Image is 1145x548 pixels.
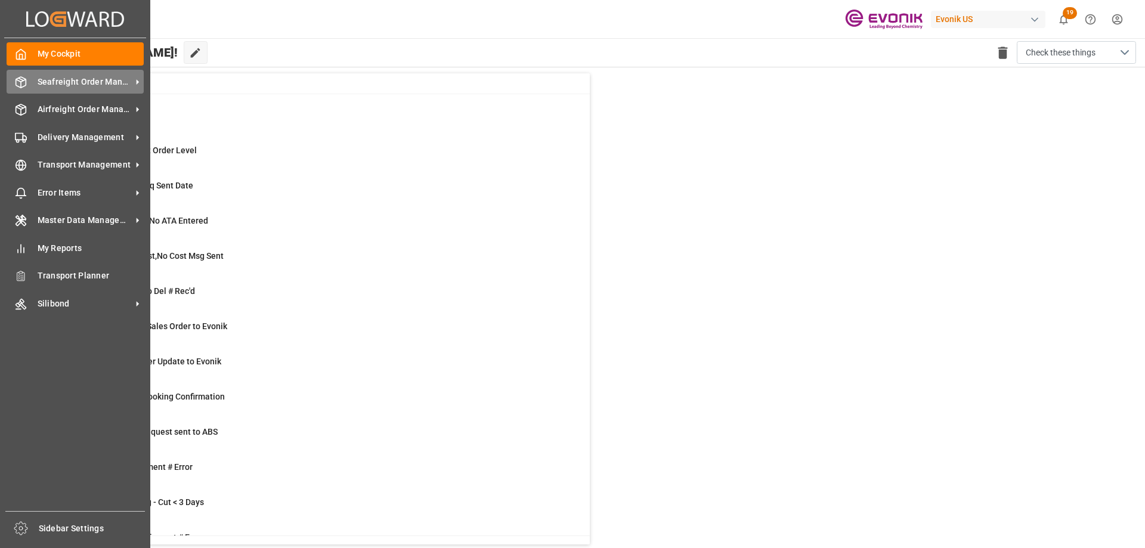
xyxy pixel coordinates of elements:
span: Hello [PERSON_NAME]! [49,41,178,64]
a: 28TU: PGI Missing - Cut < 3 DaysTransport Unit [61,496,575,521]
span: Error Sales Order Update to Evonik [91,357,221,366]
span: Delivery Management [38,131,132,144]
img: Evonik-brand-mark-Deep-Purple-RGB.jpeg_1700498283.jpeg [845,9,923,30]
a: 0Error on Initial Sales Order to EvonikShipment [61,320,575,345]
span: Error Items [38,187,132,199]
a: 12767allRowsDelivery [61,109,575,134]
span: Silibond [38,298,132,310]
a: 51ABS: Missing Booking ConfirmationShipment [61,391,575,416]
a: 24ETD>3 Days Past,No Cost Msg SentShipment [61,250,575,275]
a: 0Main-Leg Shipment # ErrorShipment [61,461,575,486]
a: My Reports [7,236,144,259]
span: Check these things [1026,47,1096,59]
span: My Reports [38,242,144,255]
button: Help Center [1077,6,1104,33]
a: 0MOT Missing at Order LevelSales Order-IVPO [61,144,575,169]
span: Seafreight Order Management [38,76,132,88]
a: 3ETD < 3 Days,No Del # Rec'dShipment [61,285,575,310]
button: open menu [1017,41,1136,64]
a: My Cockpit [7,42,144,66]
a: Transport Planner [7,264,144,287]
a: 1Pending Bkg Request sent to ABSShipment [61,426,575,451]
button: show 19 new notifications [1050,6,1077,33]
span: Transport Planner [38,270,144,282]
button: Evonik US [931,8,1050,30]
a: 0Error Sales Order Update to EvonikShipment [61,355,575,380]
span: ETD>3 Days Past,No Cost Msg Sent [91,251,224,261]
span: Airfreight Order Management [38,103,132,116]
span: 19 [1063,7,1077,19]
span: Master Data Management [38,214,132,227]
a: 9ABS: No Bkg Req Sent DateShipment [61,179,575,205]
span: Transport Management [38,159,132,171]
span: Sidebar Settings [39,522,146,535]
div: Evonik US [931,11,1045,28]
a: 9ETA > 10 Days , No ATA EnteredShipment [61,215,575,240]
span: Error on Initial Sales Order to Evonik [91,321,227,331]
span: Pending Bkg Request sent to ABS [91,427,218,436]
span: ABS: Missing Booking Confirmation [91,392,225,401]
span: My Cockpit [38,48,144,60]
